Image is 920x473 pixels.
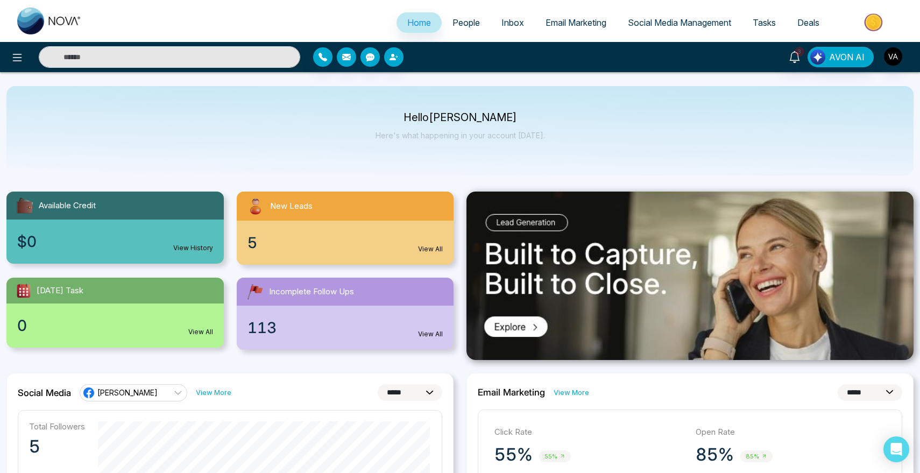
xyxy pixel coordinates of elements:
[782,47,808,66] a: 3
[376,113,545,122] p: Hello [PERSON_NAME]
[376,131,545,140] p: Here's what happening in your account [DATE].
[397,12,442,33] a: Home
[836,10,914,34] img: Market-place.gif
[407,17,431,28] span: Home
[810,50,825,65] img: Lead Flow
[18,387,71,398] h2: Social Media
[37,285,83,297] span: [DATE] Task
[501,17,524,28] span: Inbox
[39,200,96,212] span: Available Credit
[884,47,902,66] img: User Avatar
[539,450,571,463] span: 55%
[245,282,265,301] img: followUps.svg
[554,387,589,398] a: View More
[787,12,830,33] a: Deals
[270,200,313,213] span: New Leads
[883,436,909,462] div: Open Intercom Messenger
[795,47,804,57] span: 3
[494,444,533,465] p: 55%
[17,314,27,337] span: 0
[230,192,461,265] a: New Leads5View All
[753,17,776,28] span: Tasks
[173,243,213,253] a: View History
[245,196,266,216] img: newLeads.svg
[740,450,773,463] span: 85%
[546,17,606,28] span: Email Marketing
[196,387,231,398] a: View More
[97,387,158,398] span: [PERSON_NAME]
[628,17,731,28] span: Social Media Management
[247,316,277,339] span: 113
[418,329,443,339] a: View All
[247,231,257,254] span: 5
[269,286,354,298] span: Incomplete Follow Ups
[808,47,874,67] button: AVON AI
[15,282,32,299] img: todayTask.svg
[494,426,685,439] p: Click Rate
[452,17,480,28] span: People
[17,8,82,34] img: Nova CRM Logo
[797,17,819,28] span: Deals
[617,12,742,33] a: Social Media Management
[829,51,865,63] span: AVON AI
[17,230,37,253] span: $0
[696,444,734,465] p: 85%
[230,278,461,350] a: Incomplete Follow Ups113View All
[442,12,491,33] a: People
[478,387,545,398] h2: Email Marketing
[418,244,443,254] a: View All
[696,426,886,439] p: Open Rate
[535,12,617,33] a: Email Marketing
[188,327,213,337] a: View All
[29,421,85,432] p: Total Followers
[466,192,914,360] img: .
[742,12,787,33] a: Tasks
[491,12,535,33] a: Inbox
[29,436,85,457] p: 5
[15,196,34,215] img: availableCredit.svg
